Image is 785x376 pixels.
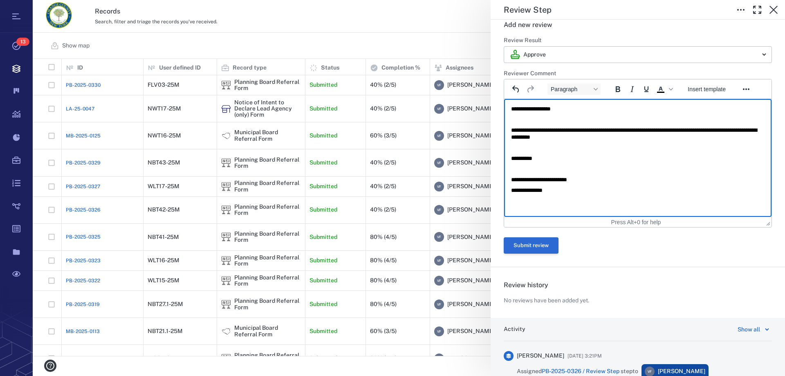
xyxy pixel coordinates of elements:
[567,351,602,361] span: [DATE] 3:21PM
[547,83,601,95] button: Block Paragraph
[517,367,638,376] span: Assigned step to
[523,83,537,95] button: Redo
[625,83,639,95] button: Italic
[504,36,772,45] h6: Review Result
[18,6,35,13] span: Help
[504,280,772,290] h6: Review history
[658,367,705,376] span: [PERSON_NAME]
[738,324,760,334] div: Show all
[593,219,679,225] div: Press Alt+0 for help
[684,83,729,95] button: Insert template
[504,297,589,305] p: No reviews have been added yet.
[504,325,525,333] h6: Activity
[504,70,772,78] h6: Reviewer Comment
[551,86,591,92] span: Paragraph
[504,20,772,30] h6: Add new review
[517,352,564,360] span: [PERSON_NAME]
[688,86,726,92] span: Insert template
[766,218,770,226] div: Press the Up and Down arrow keys to resize the editor.
[611,83,625,95] button: Bold
[749,2,765,18] button: Toggle Fullscreen
[523,51,546,59] p: Approve
[7,7,261,14] body: Rich Text Area. Press ALT-0 for help.
[504,99,772,217] iframe: Rich Text Area
[542,368,619,374] a: PB-2025-0326 / Review Step
[504,5,552,15] h5: Review Step
[765,2,782,18] button: Close
[16,38,29,46] span: 13
[654,83,674,95] div: Text color Black
[509,83,523,95] button: Undo
[639,83,653,95] button: Underline
[504,237,558,254] button: Submit review
[733,2,749,18] button: Toggle to Edit Boxes
[739,83,753,95] button: Reveal or hide additional toolbar items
